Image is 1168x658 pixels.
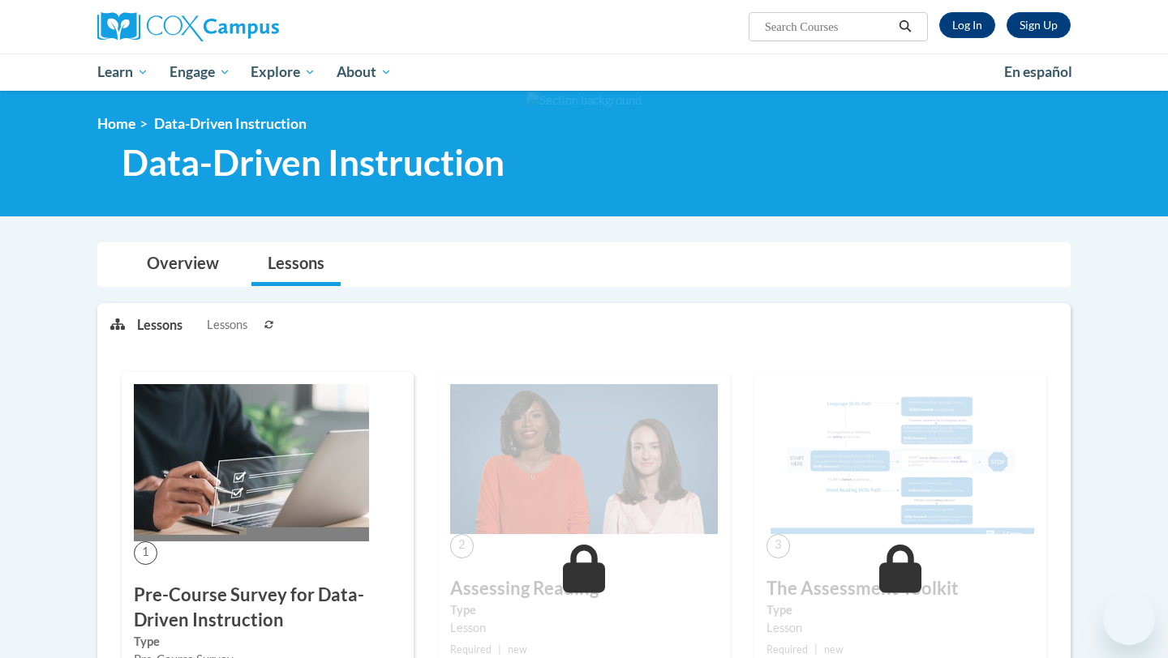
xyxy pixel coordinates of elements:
[824,643,844,656] span: new
[1007,12,1071,38] a: Register
[994,55,1083,89] a: En español
[154,115,307,132] span: Data-Driven Instruction
[170,62,230,82] span: Engage
[939,12,995,38] a: Log In
[134,583,401,633] h3: Pre-Course Survey for Data-Driven Instruction
[97,62,148,82] span: Learn
[1103,593,1155,645] iframe: Button to launch messaging window
[240,53,326,91] a: Explore
[766,384,1034,535] img: Course Image
[97,12,279,41] img: Cox Campus
[763,17,893,36] input: Search Courses
[97,12,406,41] a: Cox Campus
[766,601,1034,619] label: Type
[450,576,718,601] h3: Assessing Reading
[526,92,642,109] img: Section background
[508,643,527,656] span: new
[766,576,1034,601] h3: The Assessment Toolkit
[766,534,790,558] span: 3
[159,53,241,91] a: Engage
[134,633,401,651] label: Type
[134,384,369,541] img: Course Image
[814,643,818,656] span: |
[122,141,505,184] span: Data-Driven Instruction
[450,619,718,637] div: Lesson
[450,601,718,619] label: Type
[131,243,235,286] a: Overview
[97,115,135,132] a: Home
[134,541,157,565] span: 1
[1004,63,1072,80] span: En español
[450,643,492,656] span: Required
[893,17,917,36] button: Search
[766,619,1034,637] div: Lesson
[207,316,247,334] span: Lessons
[766,643,808,656] span: Required
[87,53,159,91] a: Learn
[450,534,474,558] span: 2
[137,316,182,334] p: Lessons
[450,384,718,535] img: Course Image
[337,62,392,82] span: About
[326,53,402,91] a: About
[251,243,341,286] a: Lessons
[73,53,1095,91] div: Main menu
[498,643,501,656] span: |
[251,62,316,82] span: Explore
